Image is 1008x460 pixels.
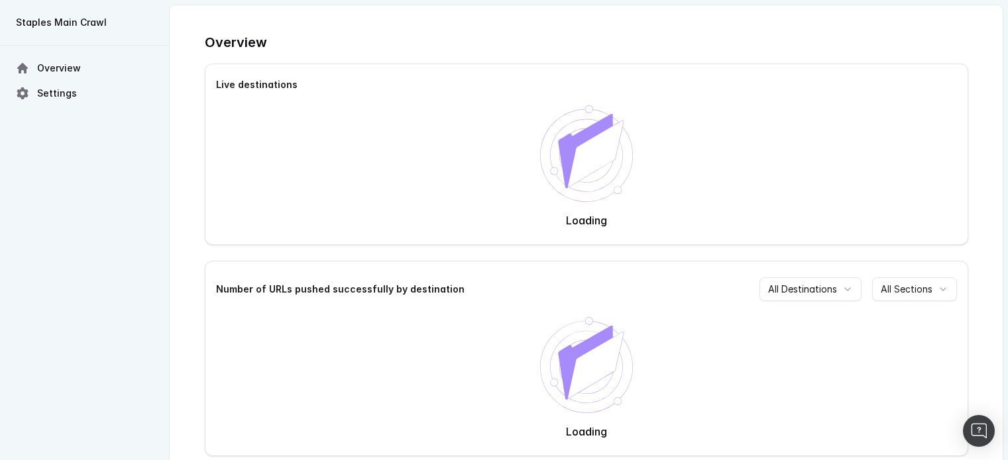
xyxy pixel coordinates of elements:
[566,425,607,438] strong: Loading
[205,80,968,89] div: Live destinations
[963,415,995,447] div: Open Intercom Messenger
[37,62,81,75] span: Overview
[11,81,159,105] a: Settings
[566,214,607,227] strong: Loading
[37,87,77,100] span: Settings
[540,105,633,202] img: No data available
[16,16,107,29] span: Staples Main Crawl
[216,285,465,294] div: Number of URLs pushed successfully by destination
[11,56,159,80] a: Overview
[540,317,633,414] img: No data available
[205,32,968,53] h1: Overview
[11,11,159,34] button: Staples Main Crawl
